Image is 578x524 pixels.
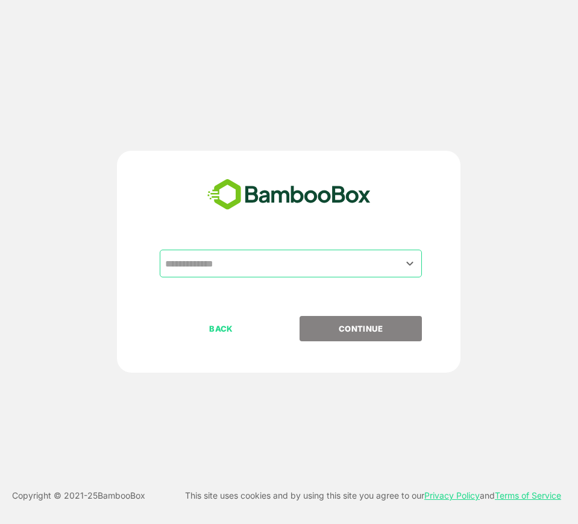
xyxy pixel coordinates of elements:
a: Privacy Policy [424,490,480,500]
p: Copyright © 2021- 25 BambooBox [12,488,145,503]
p: This site uses cookies and by using this site you agree to our and [185,488,561,503]
p: CONTINUE [301,322,421,335]
p: BACK [161,322,281,335]
button: CONTINUE [300,316,422,341]
a: Terms of Service [495,490,561,500]
img: bamboobox [201,175,377,215]
button: BACK [160,316,282,341]
button: Open [401,255,418,271]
